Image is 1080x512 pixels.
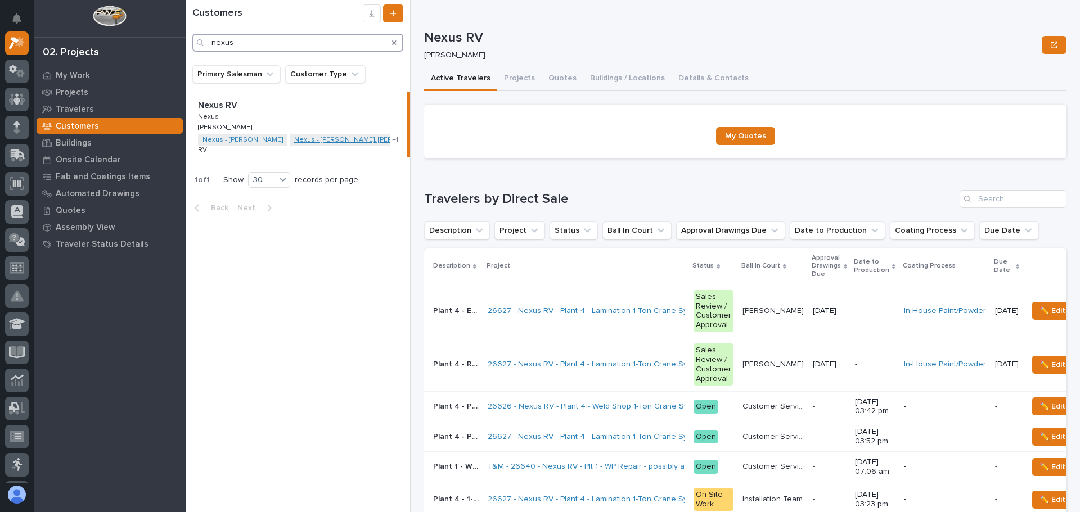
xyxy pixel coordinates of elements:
[204,203,228,213] span: Back
[424,30,1037,46] p: Nexus RV
[742,430,806,442] p: Customer Service
[813,432,846,442] p: -
[34,168,186,185] a: Fab and Coatings Items
[56,172,150,182] p: Fab and Coatings Items
[550,221,598,239] button: Status
[742,304,806,316] p: [PERSON_NAME]
[56,239,148,250] p: Traveler Status Details
[192,65,281,83] button: Primary Salesman
[285,65,366,83] button: Customer Type
[813,462,846,472] p: -
[34,202,186,219] a: Quotes
[249,174,276,186] div: 30
[424,67,497,91] button: Active Travelers
[904,462,986,472] p: -
[813,495,846,504] p: -
[433,304,481,316] p: Plant 4 - Existing .5T Cranes Modification
[34,235,186,252] a: Traveler Status Details
[813,306,846,316] p: [DATE]
[741,260,780,272] p: Ball In Court
[979,221,1039,239] button: Due Date
[742,460,806,472] p: Customer Service
[488,360,705,369] a: 26627 - Nexus RV - Plant 4 - Lamination 1-Ton Crane System
[813,402,846,411] p: -
[716,127,775,145] a: My Quotes
[295,175,358,185] p: records per page
[424,51,1033,60] p: [PERSON_NAME]
[192,34,403,52] input: Search
[56,71,90,81] p: My Work
[672,67,755,91] button: Details & Contacts
[497,67,542,91] button: Projects
[56,189,139,199] p: Automated Drawings
[904,306,986,316] a: In-House Paint/Powder
[904,432,986,442] p: -
[694,488,733,511] div: On-Site Work
[542,67,583,91] button: Quotes
[602,221,672,239] button: Ball In Court
[995,306,1019,316] p: [DATE]
[198,98,240,111] p: Nexus RV
[676,221,785,239] button: Approval Drawings Due
[790,221,885,239] button: Date to Production
[855,427,894,446] p: [DATE] 03:52 pm
[93,6,126,26] img: Workspace Logo
[392,137,398,143] span: + 1
[994,256,1014,277] p: Due Date
[43,47,99,59] div: 02. Projects
[995,402,1019,411] p: -
[34,219,186,235] a: Assembly View
[742,492,805,504] p: Installation Team
[433,260,470,272] p: Description
[14,13,29,31] div: Notifications
[960,190,1066,208] input: Search
[424,221,490,239] button: Description
[725,132,766,140] span: My Quotes
[34,185,186,202] a: Automated Drawings
[433,492,481,504] p: Plant 4 - 1-ton UHUL Bridge Crane - (2) Bridges
[433,460,481,472] p: Plant 1 - WP Repair - possibly a switch or limit switch issue on hoists
[294,136,432,144] a: Nexus - [PERSON_NAME]. [PERSON_NAME]
[904,402,986,411] p: -
[890,221,975,239] button: Coating Process
[694,343,733,386] div: Sales Review / Customer Approval
[694,460,718,474] div: Open
[855,457,894,477] p: [DATE] 07:06 am
[34,117,186,134] a: Customers
[855,490,894,509] p: [DATE] 03:23 pm
[186,92,410,157] a: Nexus RVNexus RV NexusNexus [PERSON_NAME][PERSON_NAME] Nexus - [PERSON_NAME] Nexus - [PERSON_NAME...
[692,260,714,272] p: Status
[694,400,718,414] div: Open
[34,101,186,117] a: Travelers
[813,360,846,369] p: [DATE]
[5,7,29,30] button: Notifications
[186,203,233,213] button: Back
[433,430,481,442] p: Plant 4 - Pre-Use Inspections
[812,252,841,280] p: Approval Drawings Due
[198,121,254,132] p: [PERSON_NAME]
[56,138,92,148] p: Buildings
[433,400,481,411] p: Plant 4 - Pre-Use Inspections
[56,155,121,165] p: Onsite Calendar
[742,357,806,369] p: [PERSON_NAME]
[694,430,718,444] div: Open
[855,306,894,316] p: -
[34,84,186,101] a: Projects
[694,290,733,332] div: Sales Review / Customer Approval
[186,166,219,194] p: 1 of 1
[488,402,705,411] a: 26626 - Nexus RV - Plant 4 - Weld Shop 1-Ton Crane System
[995,360,1019,369] p: [DATE]
[854,256,889,277] p: Date to Production
[903,260,956,272] p: Coating Process
[995,432,1019,442] p: -
[904,495,986,504] p: -
[488,462,816,472] a: T&M - 26640 - Nexus RV - Plt 1 - WP Repair - possibly a switch or limit switch issue on hoists
[56,121,99,132] p: Customers
[995,462,1019,472] p: -
[488,495,705,504] a: 26627 - Nexus RV - Plant 4 - Lamination 1-Ton Crane System
[233,203,281,213] button: Next
[56,223,115,233] p: Assembly View
[855,360,894,369] p: -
